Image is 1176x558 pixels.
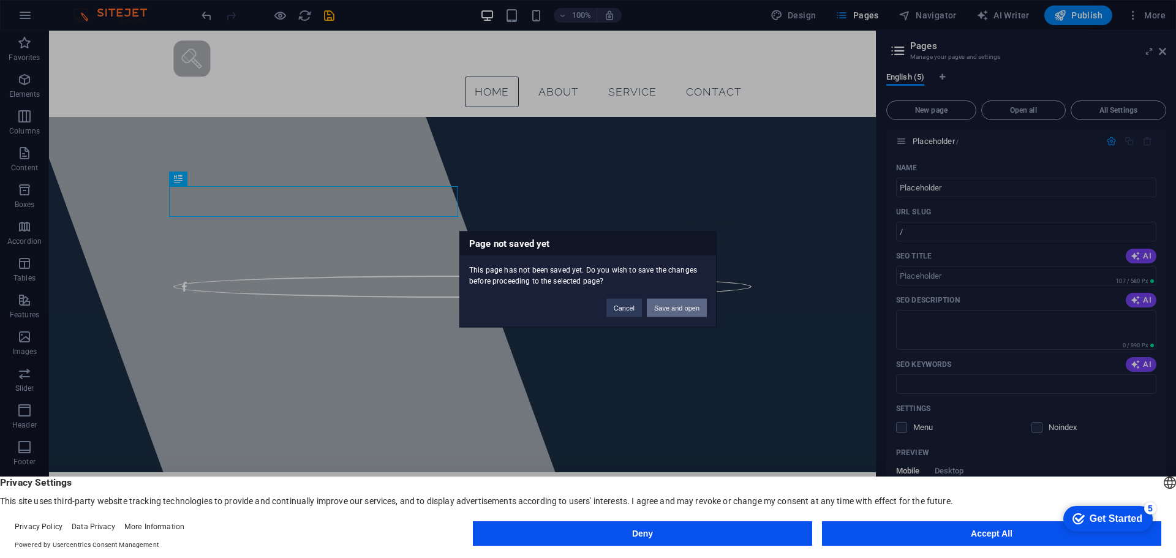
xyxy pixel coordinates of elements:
div: Get Started 5 items remaining, 0% complete [10,6,99,32]
button: Save and open [647,298,707,317]
button: Cancel [606,298,642,317]
div: Get Started [36,13,89,25]
div: 5 [91,2,103,15]
h3: Page not saved yet [460,232,716,255]
div: This page has not been saved yet. Do you wish to save the changes before proceeding to the select... [460,255,716,286]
